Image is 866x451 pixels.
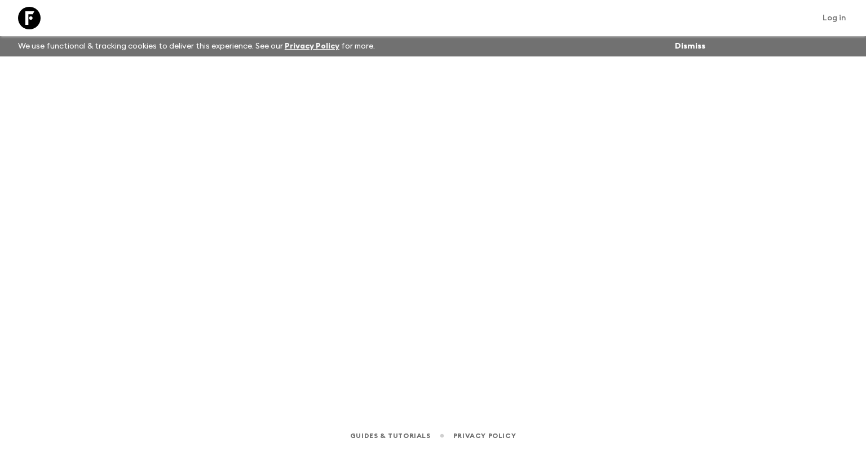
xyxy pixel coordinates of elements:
a: Privacy Policy [285,42,339,50]
p: We use functional & tracking cookies to deliver this experience. See our for more. [14,36,379,56]
a: Privacy Policy [453,430,516,442]
a: Log in [816,10,852,26]
a: Guides & Tutorials [350,430,431,442]
button: Dismiss [672,38,708,54]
